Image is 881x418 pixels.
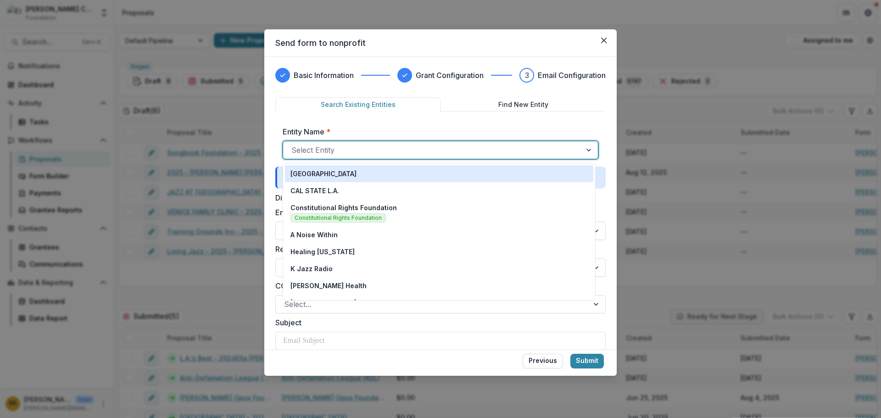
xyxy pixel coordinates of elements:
[525,70,529,81] div: 3
[275,68,606,83] div: Progress
[290,186,339,195] p: CAL STATE L.A.
[264,29,617,57] header: Send form to nonprofit
[290,281,367,290] p: [PERSON_NAME] Health
[290,169,357,178] p: [GEOGRAPHIC_DATA]
[275,167,606,189] div: Target Stage:
[275,317,600,328] label: Subject
[275,207,600,218] label: Email Template
[597,33,611,48] button: Close
[290,298,357,307] p: [GEOGRAPHIC_DATA]
[290,203,397,212] p: Constitutional Rights Foundation
[294,70,354,81] h3: Basic Information
[538,70,606,81] h3: Email Configuration
[523,354,563,368] button: Previous
[570,354,604,368] button: Submit
[275,244,600,255] label: Reply to
[283,126,593,137] label: Entity Name
[290,213,386,223] span: Constitutional Rights Foundation
[275,192,390,203] label: Disable stage change notification
[275,280,600,291] label: CC Recipients
[290,264,333,273] p: K Jazz Radio
[290,230,338,240] p: A Noise Within
[416,70,484,81] h3: Grant Configuration
[290,247,355,256] p: Healing [US_STATE]
[440,97,606,111] button: Find New Entity
[275,97,440,111] button: Search Existing Entities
